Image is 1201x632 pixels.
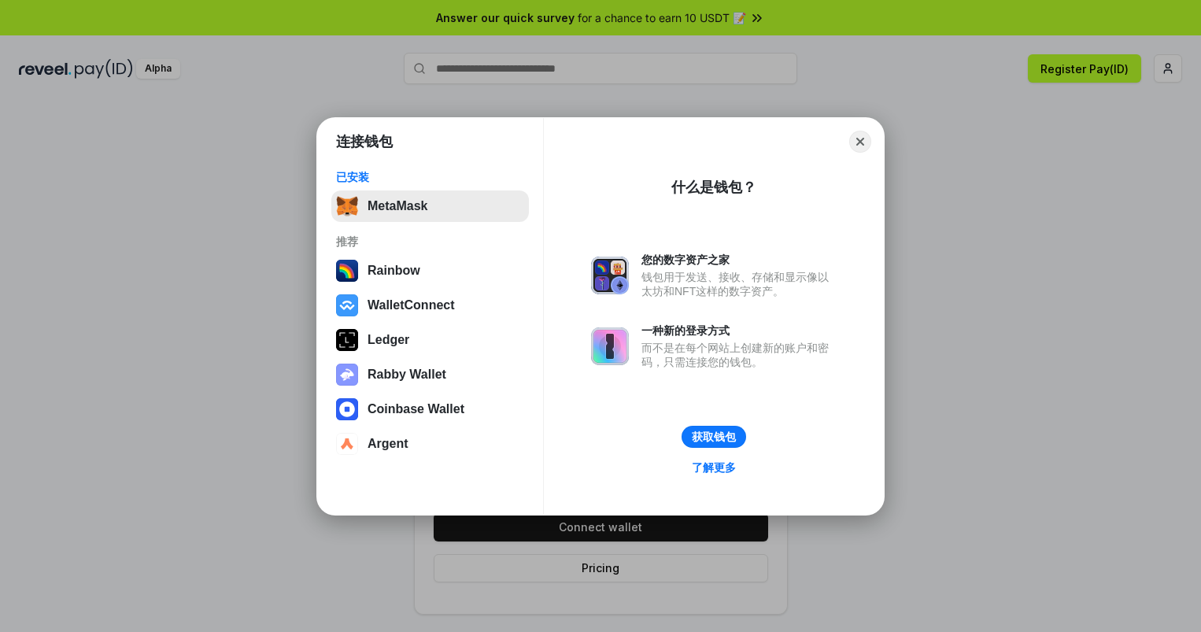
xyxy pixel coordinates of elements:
div: Argent [368,437,408,451]
div: Rabby Wallet [368,368,446,382]
button: Argent [331,428,529,460]
div: 而不是在每个网站上创建新的账户和密码，只需连接您的钱包。 [641,341,837,369]
button: 获取钱包 [682,426,746,448]
a: 了解更多 [682,457,745,478]
button: MetaMask [331,190,529,222]
img: svg+xml,%3Csvg%20xmlns%3D%22http%3A%2F%2Fwww.w3.org%2F2000%2Fsvg%22%20fill%3D%22none%22%20viewBox... [591,257,629,294]
img: svg+xml,%3Csvg%20width%3D%2228%22%20height%3D%2228%22%20viewBox%3D%220%200%2028%2028%22%20fill%3D... [336,398,358,420]
button: Rainbow [331,255,529,286]
div: MetaMask [368,199,427,213]
div: WalletConnect [368,298,455,312]
div: Coinbase Wallet [368,402,464,416]
img: svg+xml,%3Csvg%20width%3D%2228%22%20height%3D%2228%22%20viewBox%3D%220%200%2028%2028%22%20fill%3D... [336,294,358,316]
img: svg+xml,%3Csvg%20xmlns%3D%22http%3A%2F%2Fwww.w3.org%2F2000%2Fsvg%22%20fill%3D%22none%22%20viewBox... [336,364,358,386]
button: WalletConnect [331,290,529,321]
img: svg+xml,%3Csvg%20fill%3D%22none%22%20height%3D%2233%22%20viewBox%3D%220%200%2035%2033%22%20width%... [336,195,358,217]
img: svg+xml,%3Csvg%20xmlns%3D%22http%3A%2F%2Fwww.w3.org%2F2000%2Fsvg%22%20fill%3D%22none%22%20viewBox... [591,327,629,365]
div: Ledger [368,333,409,347]
img: svg+xml,%3Csvg%20xmlns%3D%22http%3A%2F%2Fwww.w3.org%2F2000%2Fsvg%22%20width%3D%2228%22%20height%3... [336,329,358,351]
button: Coinbase Wallet [331,394,529,425]
button: Rabby Wallet [331,359,529,390]
button: Close [849,131,871,153]
h1: 连接钱包 [336,132,393,151]
button: Ledger [331,324,529,356]
div: 钱包用于发送、接收、存储和显示像以太坊和NFT这样的数字资产。 [641,270,837,298]
div: 了解更多 [692,460,736,475]
div: 一种新的登录方式 [641,323,837,338]
div: 什么是钱包？ [671,178,756,197]
img: svg+xml,%3Csvg%20width%3D%2228%22%20height%3D%2228%22%20viewBox%3D%220%200%2028%2028%22%20fill%3D... [336,433,358,455]
div: 获取钱包 [692,430,736,444]
div: Rainbow [368,264,420,278]
div: 推荐 [336,235,524,249]
img: svg+xml,%3Csvg%20width%3D%22120%22%20height%3D%22120%22%20viewBox%3D%220%200%20120%20120%22%20fil... [336,260,358,282]
div: 您的数字资产之家 [641,253,837,267]
div: 已安装 [336,170,524,184]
